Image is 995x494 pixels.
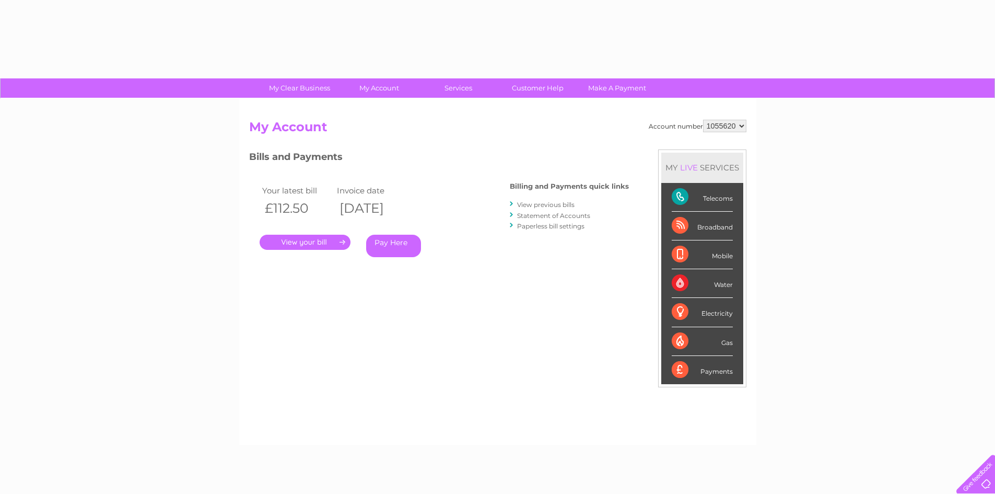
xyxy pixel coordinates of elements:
th: [DATE] [334,198,409,219]
div: MY SERVICES [661,153,743,182]
a: Customer Help [495,78,581,98]
a: Pay Here [366,235,421,257]
h4: Billing and Payments quick links [510,182,629,190]
td: Your latest bill [260,183,335,198]
a: Make A Payment [574,78,660,98]
div: Telecoms [672,183,733,212]
div: Account number [649,120,746,132]
a: My Account [336,78,422,98]
a: . [260,235,350,250]
a: Paperless bill settings [517,222,584,230]
h2: My Account [249,120,746,140]
th: £112.50 [260,198,335,219]
div: LIVE [678,163,700,173]
div: Payments [672,356,733,384]
a: Services [415,78,501,98]
a: View previous bills [517,201,575,209]
div: Gas [672,327,733,356]
a: My Clear Business [256,78,343,98]
div: Broadband [672,212,733,240]
div: Electricity [672,298,733,327]
h3: Bills and Payments [249,150,629,168]
a: Statement of Accounts [517,212,590,220]
td: Invoice date [334,183,409,198]
div: Mobile [672,240,733,269]
div: Water [672,269,733,298]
